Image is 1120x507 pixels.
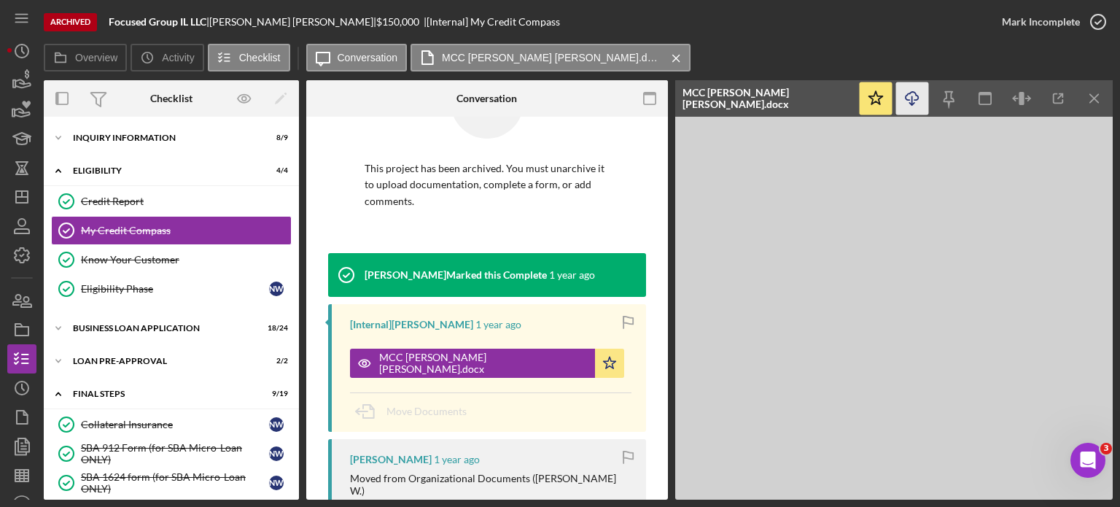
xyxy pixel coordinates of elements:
[262,390,288,398] div: 9 / 19
[208,44,290,71] button: Checklist
[269,476,284,490] div: N W
[442,52,661,63] label: MCC [PERSON_NAME] [PERSON_NAME].docx
[239,52,281,63] label: Checklist
[434,454,480,465] time: 2024-05-15 20:19
[51,187,292,216] a: Credit Report
[386,405,467,417] span: Move Documents
[51,439,292,468] a: SBA 912 Form (for SBA Micro-Loan ONLY)NW
[81,283,269,295] div: Eligibility Phase
[365,160,610,209] p: This project has been archived. You must unarchive it to upload documentation, complete a form, o...
[549,269,595,281] time: 2024-05-28 20:24
[411,44,691,71] button: MCC [PERSON_NAME] [PERSON_NAME].docx
[73,357,252,365] div: LOAN PRE-APPROVAL
[350,349,624,378] button: MCC [PERSON_NAME] [PERSON_NAME].docx
[73,133,252,142] div: INQUIRY INFORMATION
[81,254,291,266] div: Know Your Customer
[1002,7,1080,36] div: Mark Incomplete
[150,93,192,104] div: Checklist
[109,15,206,28] b: Focused Group IL LLC
[44,44,127,71] button: Overview
[262,324,288,333] div: 18 / 24
[269,417,284,432] div: N W
[162,52,194,63] label: Activity
[51,274,292,303] a: Eligibility PhaseNW
[376,16,424,28] div: $150,000
[131,44,203,71] button: Activity
[675,117,1113,500] iframe: Document Preview
[350,393,481,430] button: Move Documents
[1070,443,1105,478] iframe: Intercom live chat
[262,133,288,142] div: 8 / 9
[81,196,291,207] div: Credit Report
[81,419,269,430] div: Collateral Insurance
[109,16,209,28] div: |
[1100,443,1112,454] span: 3
[475,319,521,330] time: 2024-05-28 20:23
[81,225,291,236] div: My Credit Compass
[73,390,252,398] div: FINAL STEPS
[269,282,284,296] div: N W
[51,410,292,439] a: Collateral InsuranceNW
[350,319,473,330] div: [Internal] [PERSON_NAME]
[262,166,288,175] div: 4 / 4
[456,93,517,104] div: Conversation
[81,471,269,495] div: SBA 1624 form (for SBA Micro-Loan ONLY)
[209,16,376,28] div: [PERSON_NAME] [PERSON_NAME] |
[350,454,432,465] div: [PERSON_NAME]
[81,442,269,465] div: SBA 912 Form (for SBA Micro-Loan ONLY)
[51,468,292,498] a: SBA 1624 form (for SBA Micro-Loan ONLY)NW
[51,245,292,274] a: Know Your Customer
[75,52,117,63] label: Overview
[365,269,547,281] div: [PERSON_NAME] Marked this Complete
[350,473,631,496] div: Moved from Organizational Documents ([PERSON_NAME] W.)
[306,44,408,71] button: Conversation
[262,357,288,365] div: 2 / 2
[73,166,252,175] div: ELIGIBILITY
[987,7,1113,36] button: Mark Incomplete
[269,446,284,461] div: N W
[73,324,252,333] div: BUSINESS LOAN APPLICATION
[424,16,560,28] div: | [Internal] My Credit Compass
[338,52,398,63] label: Conversation
[682,87,850,110] div: MCC [PERSON_NAME] [PERSON_NAME].docx
[51,216,292,245] a: My Credit Compass
[379,352,588,375] div: MCC [PERSON_NAME] [PERSON_NAME].docx
[44,13,97,31] div: Archived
